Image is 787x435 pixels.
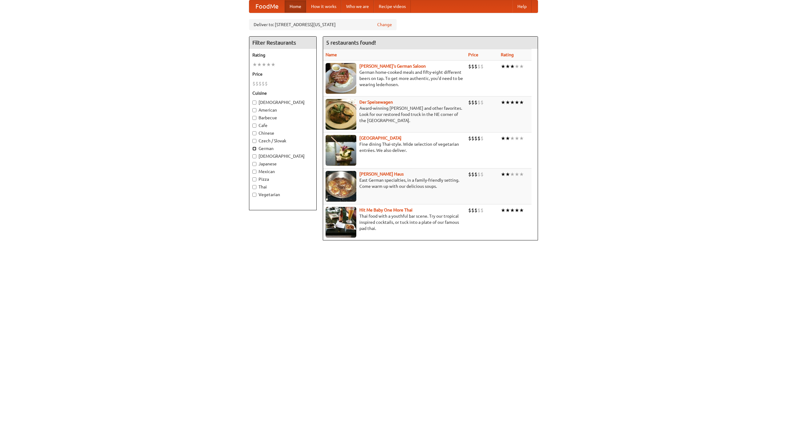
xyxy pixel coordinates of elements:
input: Czech / Slovak [252,139,256,143]
li: ★ [501,135,505,142]
li: $ [477,171,481,178]
li: ★ [510,207,515,214]
li: $ [471,135,474,142]
li: $ [265,80,268,87]
label: Mexican [252,168,313,175]
a: How it works [306,0,341,13]
li: $ [477,63,481,70]
input: American [252,108,256,112]
input: Barbecue [252,116,256,120]
li: ★ [501,171,505,178]
li: $ [252,80,255,87]
li: ★ [501,63,505,70]
img: babythai.jpg [326,207,356,238]
input: Mexican [252,170,256,174]
li: $ [481,135,484,142]
a: Who we are [341,0,374,13]
li: ★ [257,61,262,68]
label: Vegetarian [252,192,313,198]
p: German home-cooked meals and fifty-eight different beers on tap. To get more authentic, you'd nee... [326,69,463,88]
li: ★ [519,171,524,178]
input: [DEMOGRAPHIC_DATA] [252,154,256,158]
a: FoodMe [249,0,285,13]
li: $ [468,171,471,178]
li: ★ [515,99,519,106]
p: Award-winning [PERSON_NAME] and other favorites. Look for our restored food truck in the NE corne... [326,105,463,124]
label: Thai [252,184,313,190]
input: Pizza [252,177,256,181]
div: Deliver to: [STREET_ADDRESS][US_STATE] [249,19,397,30]
label: Cafe [252,122,313,129]
li: ★ [266,61,271,68]
li: ★ [519,63,524,70]
li: ★ [252,61,257,68]
a: [PERSON_NAME] Haus [359,172,404,176]
input: Cafe [252,124,256,128]
li: ★ [510,171,515,178]
li: $ [481,207,484,214]
h5: Rating [252,52,313,58]
label: Barbecue [252,115,313,121]
label: [DEMOGRAPHIC_DATA] [252,153,313,159]
li: $ [474,171,477,178]
p: East German specialties, in a family-friendly setting. Come warm up with our delicious soups. [326,177,463,189]
a: Rating [501,52,514,57]
input: Vegetarian [252,193,256,197]
li: ★ [505,99,510,106]
p: Fine dining Thai-style. Wide selection of vegetarian entrées. We also deliver. [326,141,463,153]
a: [GEOGRAPHIC_DATA] [359,136,401,140]
img: satay.jpg [326,135,356,166]
img: esthers.jpg [326,63,356,94]
img: kohlhaus.jpg [326,171,356,202]
label: [DEMOGRAPHIC_DATA] [252,99,313,105]
li: ★ [519,99,524,106]
li: ★ [505,63,510,70]
li: $ [474,99,477,106]
label: American [252,107,313,113]
li: $ [481,63,484,70]
li: ★ [515,171,519,178]
li: ★ [501,99,505,106]
li: $ [474,135,477,142]
li: ★ [519,135,524,142]
li: ★ [515,63,519,70]
li: $ [468,135,471,142]
li: $ [471,171,474,178]
a: Der Speisewagen [359,100,393,105]
li: $ [481,99,484,106]
p: Thai food with a youthful bar scene. Try our tropical inspired cocktails, or tuck into a plate of... [326,213,463,231]
li: ★ [510,135,515,142]
li: ★ [505,171,510,178]
li: ★ [501,207,505,214]
li: $ [468,207,471,214]
li: ★ [515,135,519,142]
img: speisewagen.jpg [326,99,356,130]
li: $ [471,99,474,106]
a: Hit Me Baby One More Thai [359,208,413,212]
li: ★ [505,207,510,214]
li: ★ [271,61,275,68]
h5: Cuisine [252,90,313,96]
li: $ [481,171,484,178]
li: $ [477,99,481,106]
li: $ [474,63,477,70]
ng-pluralize: 5 restaurants found! [326,40,376,45]
a: Help [512,0,532,13]
li: ★ [515,207,519,214]
input: [DEMOGRAPHIC_DATA] [252,101,256,105]
li: $ [468,99,471,106]
li: $ [262,80,265,87]
a: Home [285,0,306,13]
label: German [252,145,313,152]
a: Recipe videos [374,0,411,13]
li: ★ [262,61,266,68]
a: Price [468,52,478,57]
input: Thai [252,185,256,189]
li: ★ [510,63,515,70]
input: German [252,147,256,151]
label: Czech / Slovak [252,138,313,144]
li: $ [468,63,471,70]
a: Name [326,52,337,57]
li: $ [471,63,474,70]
